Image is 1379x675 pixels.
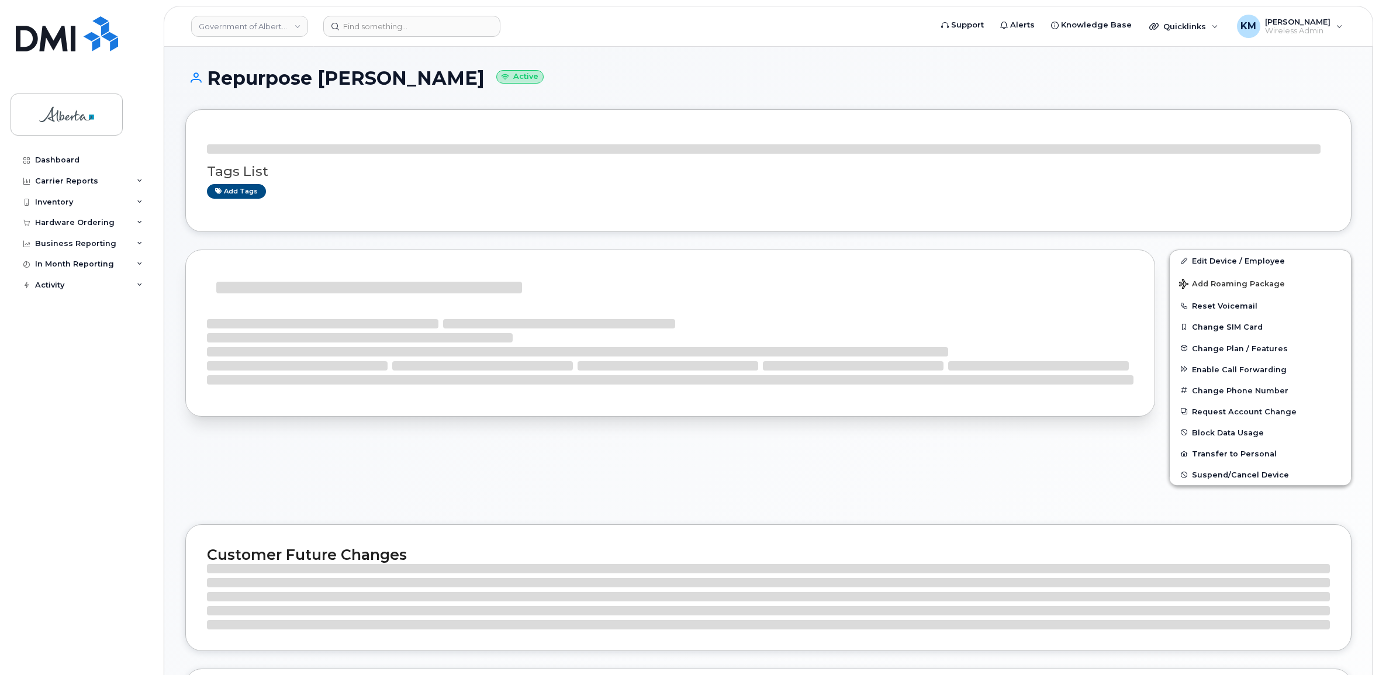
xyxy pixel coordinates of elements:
button: Add Roaming Package [1170,271,1351,295]
a: Edit Device / Employee [1170,250,1351,271]
button: Change Plan / Features [1170,338,1351,359]
button: Transfer to Personal [1170,443,1351,464]
button: Change Phone Number [1170,380,1351,401]
span: Suspend/Cancel Device [1192,470,1289,479]
button: Suspend/Cancel Device [1170,464,1351,485]
a: Add tags [207,184,266,199]
span: Enable Call Forwarding [1192,365,1287,373]
button: Request Account Change [1170,401,1351,422]
h2: Customer Future Changes [207,546,1330,563]
button: Block Data Usage [1170,422,1351,443]
button: Reset Voicemail [1170,295,1351,316]
button: Enable Call Forwarding [1170,359,1351,380]
button: Change SIM Card [1170,316,1351,337]
span: Change Plan / Features [1192,344,1288,352]
h3: Tags List [207,164,1330,179]
h1: Repurpose [PERSON_NAME] [185,68,1352,88]
small: Active [496,70,544,84]
span: Add Roaming Package [1179,279,1285,290]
